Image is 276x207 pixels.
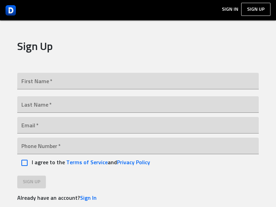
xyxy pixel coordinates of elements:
[108,160,117,165] span: and
[241,3,270,16] a: Sign up
[17,96,259,113] input: Smith
[117,160,150,165] a: Privacy Policy
[17,41,53,52] span: Sign Up
[17,73,259,89] input: John
[219,3,241,18] a: Sign In
[17,117,259,134] input: ex. jsmith@example.com
[6,3,16,17] a: Logo
[17,195,80,201] span: Already have an account?
[222,7,238,12] span: Sign In
[80,195,97,201] a: Sign In
[247,7,265,12] span: Sign up
[66,160,108,165] a: Terms of Service
[32,160,65,165] span: I agree to the
[17,138,259,154] input: Enter your phone number
[6,5,16,16] img: Logo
